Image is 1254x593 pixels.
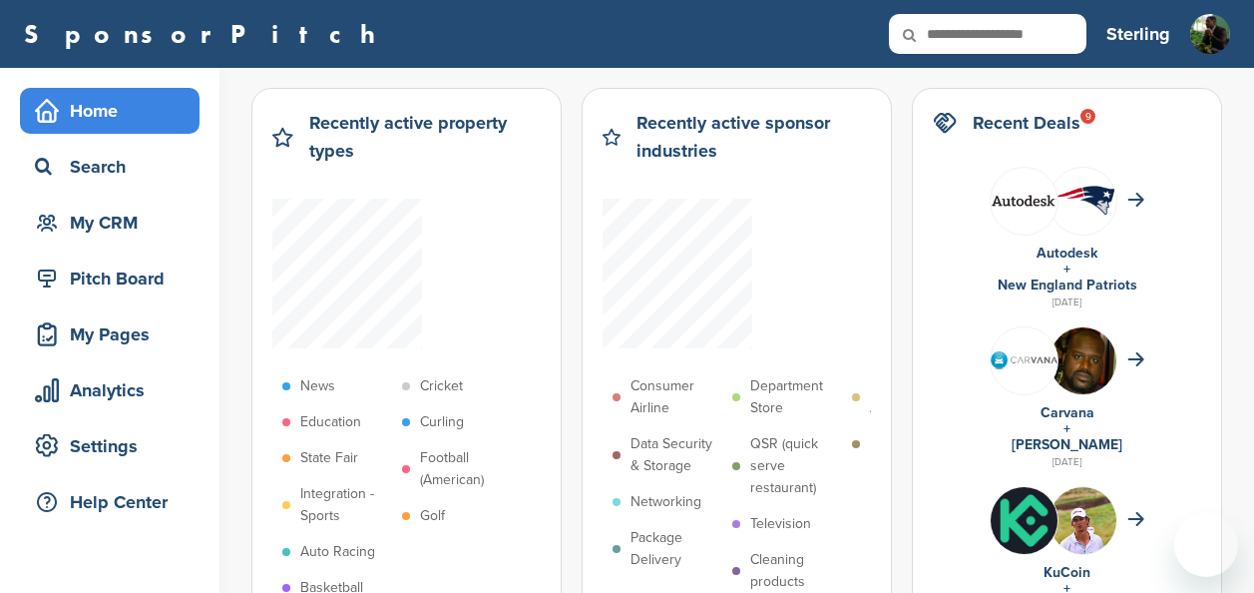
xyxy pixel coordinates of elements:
div: Analytics [30,372,200,408]
p: Networking [630,491,701,513]
p: Department Store [750,375,842,419]
p: Curling [420,411,464,433]
img: Shaquille o'neal in 2011 (cropped) [1049,327,1116,405]
a: + [1063,261,1070,278]
a: Settings [20,423,200,469]
p: Football (American) [420,447,512,491]
a: Carvana [1041,404,1094,421]
div: Help Center [30,484,200,520]
a: My Pages [20,311,200,357]
a: Help Center [20,479,200,525]
div: Home [30,93,200,129]
img: Open uri20141112 64162 1m4tozd?1415806781 [1049,487,1116,581]
p: Education [300,411,361,433]
p: Package Delivery [630,527,722,571]
p: Cleaning products [750,549,842,593]
a: Sterling [1106,12,1170,56]
div: Pitch Board [30,261,200,296]
div: [DATE] [933,453,1201,471]
a: Home [20,88,200,134]
img: Me sitting [1190,14,1230,54]
div: My Pages [30,316,200,352]
a: Analytics [20,367,200,413]
a: [PERSON_NAME] [1012,436,1122,453]
p: Auto Racing [300,541,375,563]
a: Autodesk [1037,245,1097,262]
img: Data?1415811651 [1049,185,1116,216]
p: Health [870,433,910,455]
img: jmj71fb 400x400 [991,487,1057,554]
h2: Recent Deals [973,109,1080,137]
a: KuCoin [1044,564,1090,581]
img: Carvana logo [991,351,1057,368]
p: State Fair [300,447,358,469]
h2: Recently active property types [309,109,541,165]
h2: Recently active sponsor industries [636,109,871,165]
a: + [1063,420,1070,437]
a: New England Patriots [998,277,1137,294]
div: Settings [30,428,200,464]
div: [DATE] [933,294,1201,311]
div: My CRM [30,205,200,241]
a: SponsorPitch [24,21,388,47]
a: Search [20,144,200,190]
p: Television [750,513,811,535]
p: QSR (quick serve restaurant) [750,433,842,499]
h3: Sterling [1106,20,1170,48]
img: Data [991,195,1057,207]
p: Consumer Airline [630,375,722,419]
a: My CRM [20,200,200,246]
p: Golf [420,505,445,527]
iframe: Button to launch messaging window [1174,513,1238,577]
div: 9 [1080,109,1095,124]
p: Cricket [420,375,463,397]
p: Bathroom Appliances [870,375,962,419]
div: Search [30,149,200,185]
p: Data Security & Storage [630,433,722,477]
p: Integration - Sports [300,483,392,527]
p: News [300,375,335,397]
a: Pitch Board [20,256,200,301]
